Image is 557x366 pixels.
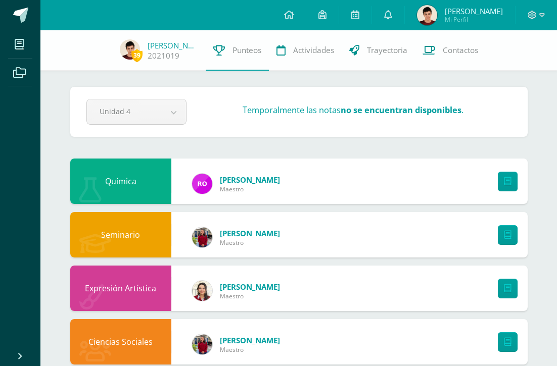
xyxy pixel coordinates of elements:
[445,15,503,24] span: Mi Perfil
[220,292,280,300] span: Maestro
[220,282,280,292] a: [PERSON_NAME]
[206,30,269,71] a: Punteos
[70,266,171,311] div: Expresión Artística
[443,45,478,56] span: Contactos
[220,238,280,247] span: Maestro
[243,104,463,116] h3: Temporalmente las notas .
[220,228,280,238] a: [PERSON_NAME]
[70,159,171,204] div: Química
[192,281,212,301] img: 08cdfe488ee6e762f49c3a355c2599e7.png
[131,49,143,62] span: 39
[341,104,461,116] strong: no se encuentran disponibles
[293,45,334,56] span: Actividades
[342,30,415,71] a: Trayectoria
[100,99,149,123] span: Unidad 4
[220,345,280,354] span: Maestro
[445,6,503,16] span: [PERSON_NAME]
[415,30,486,71] a: Contactos
[148,50,179,61] a: 2021019
[148,40,198,50] a: [PERSON_NAME]
[120,39,140,60] img: d0e44063d19e54253f2068ba2aa0c258.png
[220,335,280,345] a: [PERSON_NAME]
[192,334,212,354] img: e1f0730b59be0d440f55fb027c9eff26.png
[220,175,280,185] a: [PERSON_NAME]
[192,227,212,247] img: e1f0730b59be0d440f55fb027c9eff26.png
[70,319,171,364] div: Ciencias Sociales
[269,30,342,71] a: Actividades
[417,5,437,25] img: d0e44063d19e54253f2068ba2aa0c258.png
[233,45,261,56] span: Punteos
[70,212,171,257] div: Seminario
[220,185,280,193] span: Maestro
[87,99,186,124] a: Unidad 4
[367,45,407,56] span: Trayectoria
[192,174,212,194] img: 08228f36aa425246ac1f75ab91e507c5.png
